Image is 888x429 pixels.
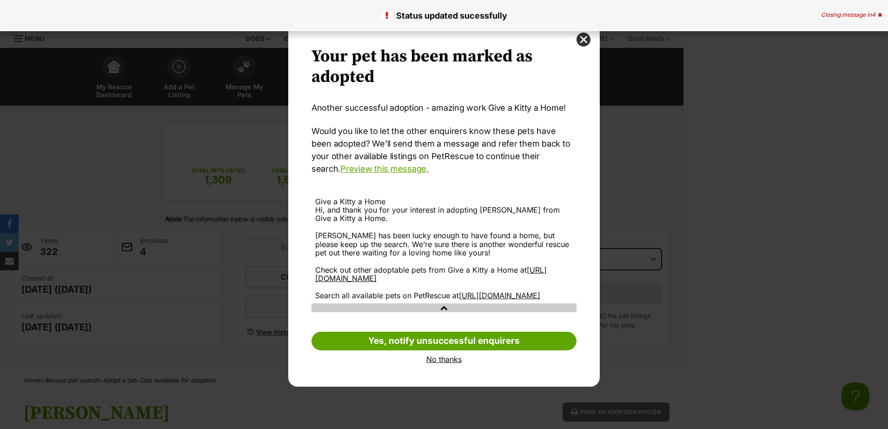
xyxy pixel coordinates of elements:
[9,9,879,22] p: Status updated sucessfully
[315,265,547,283] a: [URL][DOMAIN_NAME]
[311,332,577,350] a: Yes, notify unsuccessful enquirers
[315,206,573,300] div: Hi, and thank you for your interest in adopting [PERSON_NAME] from Give a Kitty a Home. [PERSON_N...
[577,33,590,47] button: close
[459,291,540,300] a: [URL][DOMAIN_NAME]
[340,164,429,174] a: Preview this message.
[872,11,875,18] span: 4
[311,101,577,114] p: Another successful adoption - amazing work Give a Kitty a Home!
[311,125,577,175] p: Would you like to let the other enquirers know these pets have been adopted? We’ll send them a me...
[311,47,577,87] h2: Your pet has been marked as adopted
[311,355,577,363] a: No thanks
[315,197,385,206] span: Give a Kitty a Home
[821,12,882,18] div: Closing message in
